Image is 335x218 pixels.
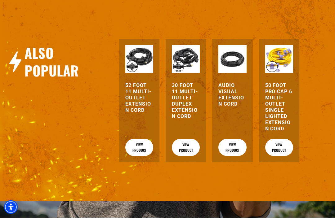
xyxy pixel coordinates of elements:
[265,139,293,156] a: View Product
[125,83,153,114] a: 52 Foot 11 Multi-Outlet Extension Cord
[172,46,200,73] img: black
[25,44,83,80] h2: Also Popular
[265,83,293,132] a: 50 Foot Pro Cap 6 Multi-Outlet Single Lighted Extension Cord
[172,139,200,156] a: View Product
[172,83,200,120] a: 30 Foot 11 Multi-Outlet Duplex Extension Cord
[218,46,246,73] img: black
[125,46,153,73] img: black
[218,83,246,107] a: Audio Visual Extension Cord
[125,139,153,156] a: View Product
[4,200,18,214] div: Accessibility Menu
[218,139,246,156] a: View Product
[265,46,293,73] img: yellow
